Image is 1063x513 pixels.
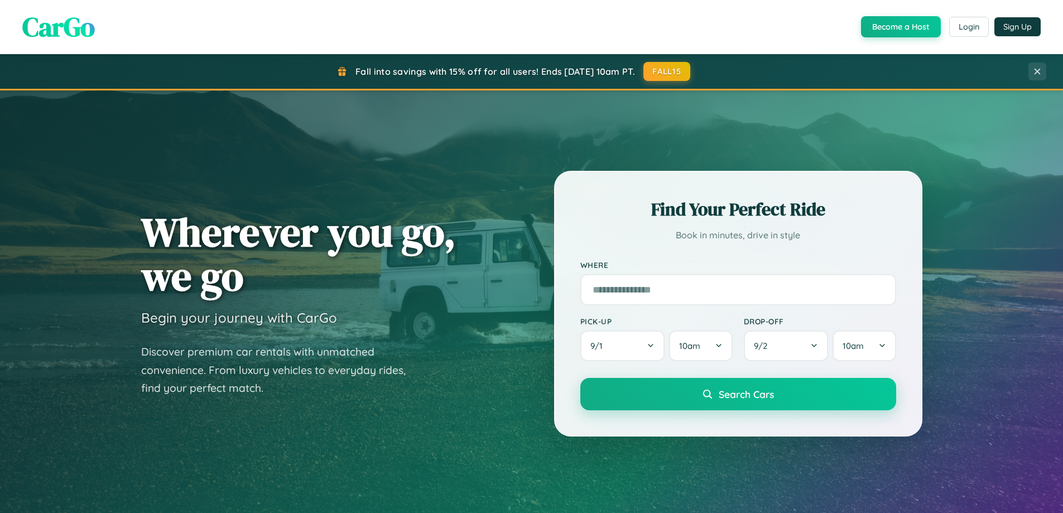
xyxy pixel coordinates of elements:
[669,330,732,361] button: 10am
[141,309,337,326] h3: Begin your journey with CarGo
[994,17,1041,36] button: Sign Up
[580,260,896,270] label: Where
[643,62,690,81] button: FALL15
[22,8,95,45] span: CarGo
[580,227,896,243] p: Book in minutes, drive in style
[580,378,896,410] button: Search Cars
[679,341,700,351] span: 10am
[754,341,773,351] span: 9 / 2
[141,343,420,397] p: Discover premium car rentals with unmatched convenience. From luxury vehicles to everyday rides, ...
[580,317,733,326] label: Pick-up
[719,388,774,400] span: Search Cars
[580,330,665,361] button: 9/1
[590,341,608,351] span: 9 / 1
[355,66,635,77] span: Fall into savings with 15% off for all users! Ends [DATE] 10am PT.
[861,16,941,37] button: Become a Host
[744,330,829,361] button: 9/2
[949,17,989,37] button: Login
[833,330,896,361] button: 10am
[843,341,864,351] span: 10am
[141,210,456,298] h1: Wherever you go, we go
[580,197,896,222] h2: Find Your Perfect Ride
[744,317,896,326] label: Drop-off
